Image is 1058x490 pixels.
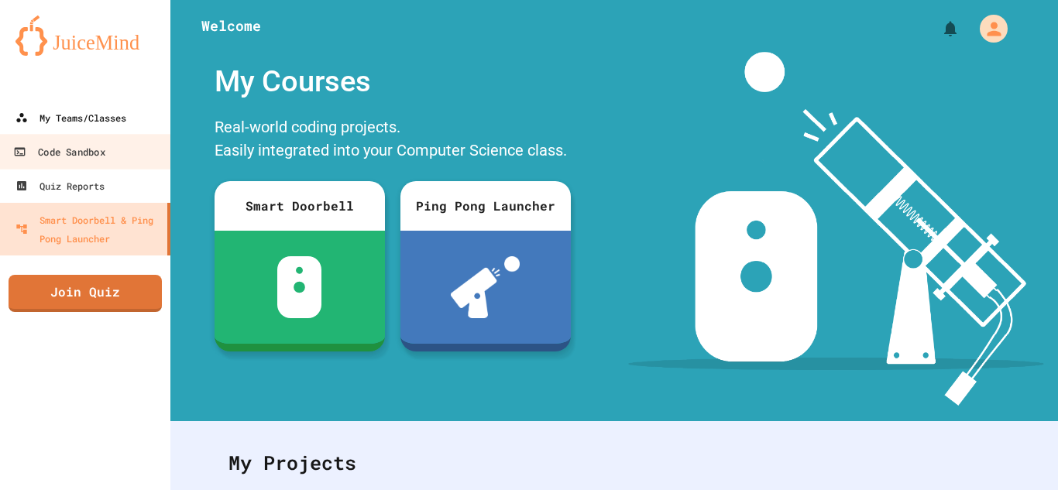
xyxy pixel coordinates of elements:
[15,15,155,56] img: logo-orange.svg
[277,256,321,318] img: sdb-white.svg
[207,111,579,170] div: Real-world coding projects. Easily integrated into your Computer Science class.
[628,52,1043,406] img: banner-image-my-projects.png
[15,108,126,127] div: My Teams/Classes
[451,256,520,318] img: ppl-with-ball.png
[15,176,105,195] div: Quiz Reports
[964,11,1012,46] div: My Account
[912,15,964,42] div: My Notifications
[400,181,571,231] div: Ping Pong Launcher
[215,181,385,231] div: Smart Doorbell
[207,52,579,111] div: My Courses
[9,275,162,312] a: Join Quiz
[15,211,161,248] div: Smart Doorbell & Ping Pong Launcher
[13,142,105,162] div: Code Sandbox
